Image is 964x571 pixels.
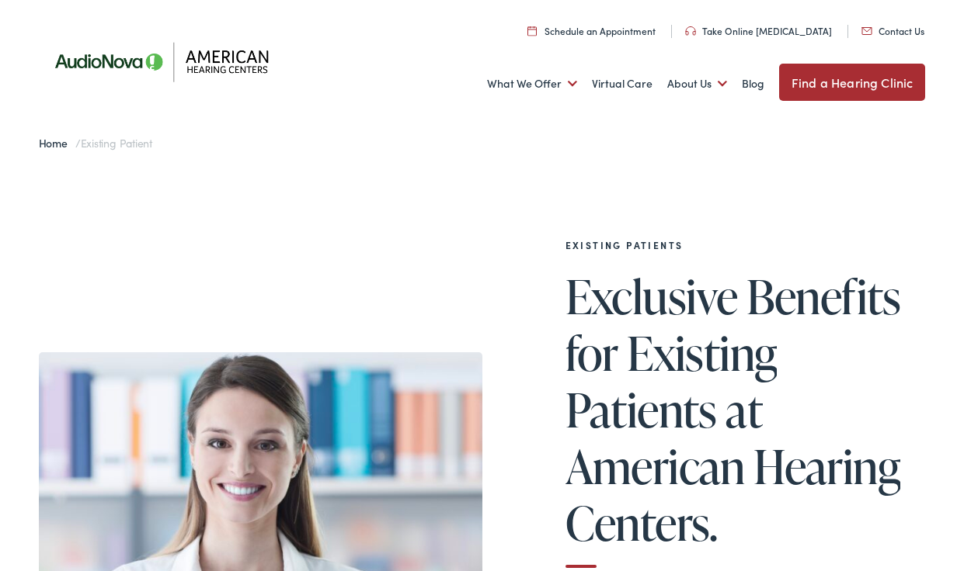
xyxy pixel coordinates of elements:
[592,55,653,112] a: Virtual Care
[566,384,717,435] span: Patients
[566,441,745,492] span: American
[566,327,618,379] span: for
[81,135,152,151] span: Existing Patient
[527,24,656,37] a: Schedule an Appointment
[566,240,926,251] h2: EXISTING PATIENTS
[685,24,832,37] a: Take Online [MEDICAL_DATA]
[861,27,872,35] img: utility icon
[527,26,537,36] img: utility icon
[726,384,763,435] span: at
[861,24,924,37] a: Contact Us
[39,135,75,151] a: Home
[566,271,738,322] span: Exclusive
[627,327,777,379] span: Existing
[487,55,577,112] a: What We Offer
[779,64,925,101] a: Find a Hearing Clinic
[566,497,718,549] span: Centers.
[667,55,727,112] a: About Us
[746,271,901,322] span: Benefits
[742,55,764,112] a: Blog
[39,135,152,151] span: /
[753,441,900,492] span: Hearing
[685,26,696,36] img: utility icon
